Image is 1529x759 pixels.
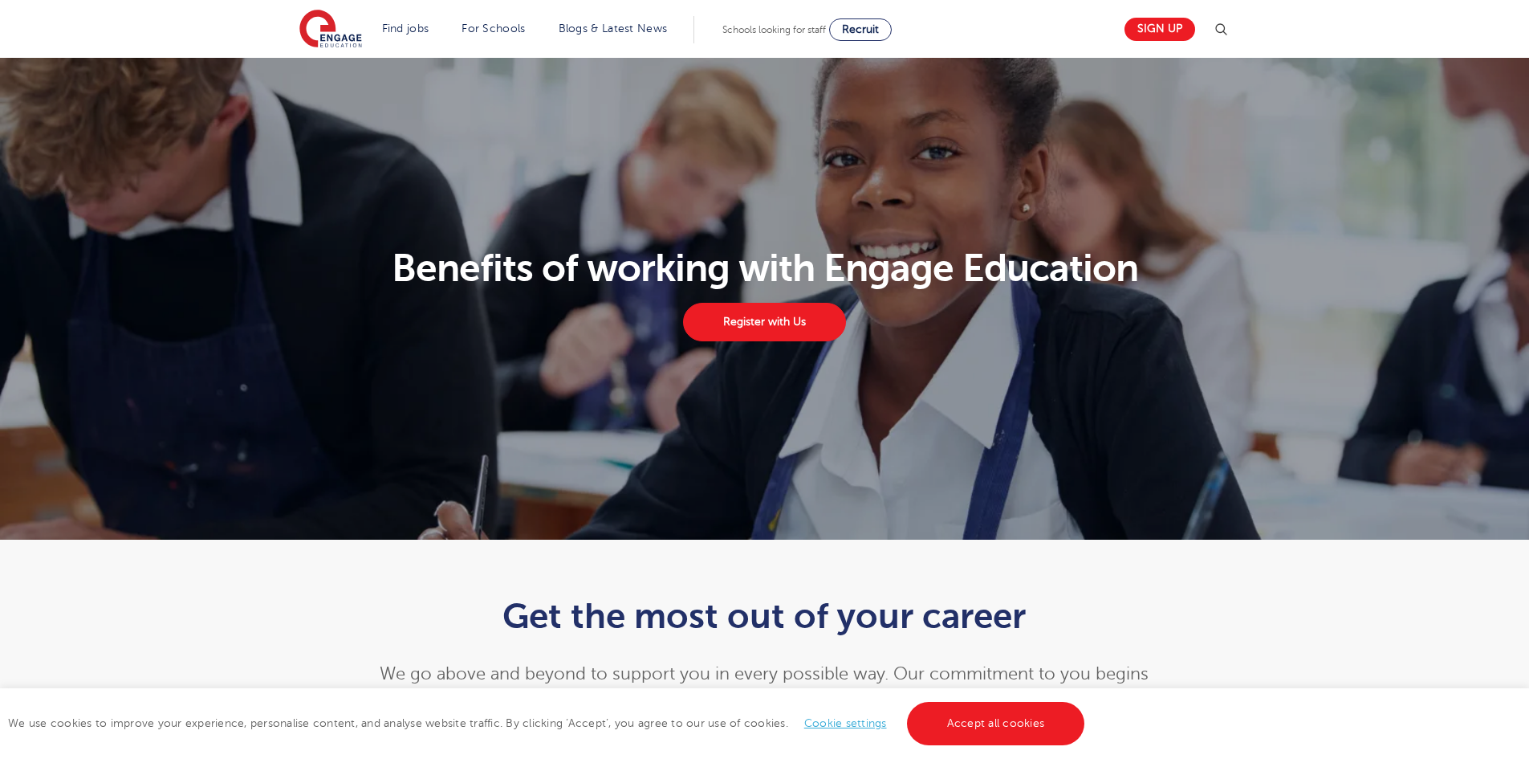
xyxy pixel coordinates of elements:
[8,717,1088,729] span: We use cookies to improve your experience, personalise content, and analyse website traffic. By c...
[1124,18,1195,41] a: Sign up
[382,22,429,35] a: Find jobs
[804,717,887,729] a: Cookie settings
[299,10,362,50] img: Engage Education
[683,303,845,341] a: Register with Us
[842,23,879,35] span: Recruit
[829,18,892,41] a: Recruit
[371,596,1158,636] h1: Get the most out of your career
[907,702,1085,745] a: Accept all cookies
[290,249,1239,288] h1: Benefits of working with Engage Education
[722,24,826,35] span: Schools looking for staff
[559,22,668,35] a: Blogs & Latest News
[462,22,525,35] a: For Schools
